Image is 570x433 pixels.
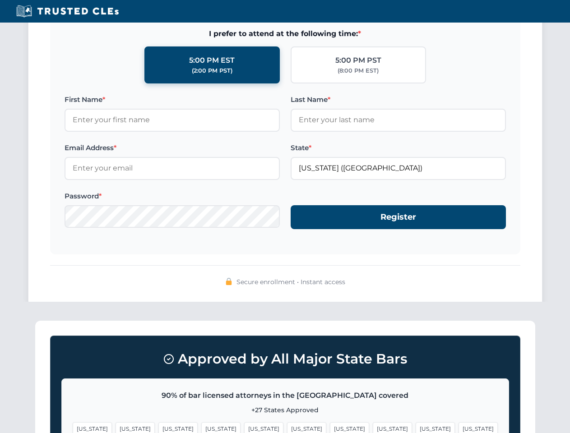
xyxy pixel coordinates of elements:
[192,66,232,75] div: (2:00 PM PST)
[73,390,498,401] p: 90% of bar licensed attorneys in the [GEOGRAPHIC_DATA] covered
[61,347,509,371] h3: Approved by All Major State Bars
[14,5,121,18] img: Trusted CLEs
[65,157,280,180] input: Enter your email
[65,143,280,153] label: Email Address
[338,66,379,75] div: (8:00 PM EST)
[65,109,280,131] input: Enter your first name
[291,94,506,105] label: Last Name
[225,278,232,285] img: 🔒
[236,277,345,287] span: Secure enrollment • Instant access
[291,157,506,180] input: Florida (FL)
[65,191,280,202] label: Password
[65,28,506,40] span: I prefer to attend at the following time:
[291,205,506,229] button: Register
[65,94,280,105] label: First Name
[291,109,506,131] input: Enter your last name
[73,405,498,415] p: +27 States Approved
[335,55,381,66] div: 5:00 PM PST
[291,143,506,153] label: State
[189,55,235,66] div: 5:00 PM EST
